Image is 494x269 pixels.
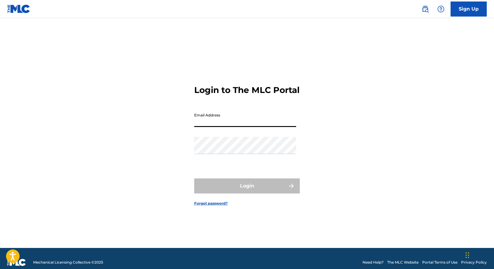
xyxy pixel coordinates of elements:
a: Sign Up [451,2,487,17]
a: Public Search [419,3,431,15]
iframe: Chat Widget [464,240,494,269]
a: Portal Terms of Use [422,260,458,265]
img: logo [7,259,26,266]
img: help [437,5,445,13]
img: search [422,5,429,13]
h3: Login to The MLC Portal [194,85,299,95]
span: Mechanical Licensing Collective © 2025 [33,260,103,265]
div: Help [435,3,447,15]
a: Privacy Policy [461,260,487,265]
div: Drag [466,246,469,264]
a: Forgot password? [194,201,228,206]
a: The MLC Website [387,260,419,265]
a: Need Help? [363,260,384,265]
img: MLC Logo [7,5,30,13]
